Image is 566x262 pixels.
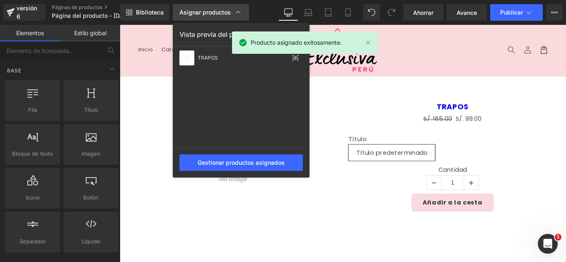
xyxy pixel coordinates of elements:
[341,101,373,111] font: S/. 165.00
[26,194,40,201] font: Icono
[257,124,277,133] font: Título
[328,190,420,210] button: Añadir a la cesta
[16,29,44,36] font: Elementos
[19,238,46,245] font: Separador
[52,4,102,10] font: Páginas de productos
[251,39,342,46] font: Producto asignado exitosamente.
[356,87,392,97] a: TRAPOS
[318,4,338,21] a: Tableta
[500,9,523,16] font: Publicar
[28,106,37,113] font: Fila
[358,158,390,168] font: Cantidad
[42,19,81,36] a: Catálogo
[179,30,258,38] font: Vista previa del producto
[413,9,433,16] font: Ahorrar
[490,4,543,21] button: Publicar
[198,159,285,166] font: Gestionar productos asignados
[16,19,42,36] a: Inicio
[340,195,408,204] font: Añadir a la cesta
[52,12,157,19] font: Página del producto - [DATE] 18:50:19
[83,194,99,201] font: Botón
[179,9,231,16] font: Asignar productos
[57,83,198,223] img: TRAPOS
[266,139,346,149] font: Título predeterminado
[74,29,106,36] font: Estilo global
[383,4,400,21] button: Rehacer
[81,19,121,36] a: Contacto
[52,4,147,11] a: Páginas de productos
[84,106,98,113] font: Título
[457,9,477,16] font: Avance
[356,86,392,98] font: TRAPOS
[21,24,37,32] font: Inicio
[86,24,116,32] font: Contacto
[363,4,380,21] button: Deshacer
[431,19,449,37] summary: Búsqueda
[82,150,100,157] font: Imagen
[278,4,298,21] a: De oficina
[7,67,22,74] font: Base
[208,3,290,53] img: Exclusiva Perú
[546,4,563,21] button: Más
[17,5,37,20] font: versión 6
[556,234,560,240] font: 1
[538,234,558,254] iframe: Chat en vivo de Intercom
[198,55,218,61] font: TRAPOS
[338,4,358,21] a: Móvil
[120,4,169,21] a: Nueva Biblioteca
[298,4,318,21] a: Computadora portátil
[47,24,76,32] font: Catálogo
[377,101,406,111] font: S/. 99.00
[12,150,53,157] font: Bloque de texto
[447,4,487,21] a: Avance
[3,4,45,21] a: versión 6
[136,9,164,16] font: Biblioteca
[82,238,100,245] font: Líquido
